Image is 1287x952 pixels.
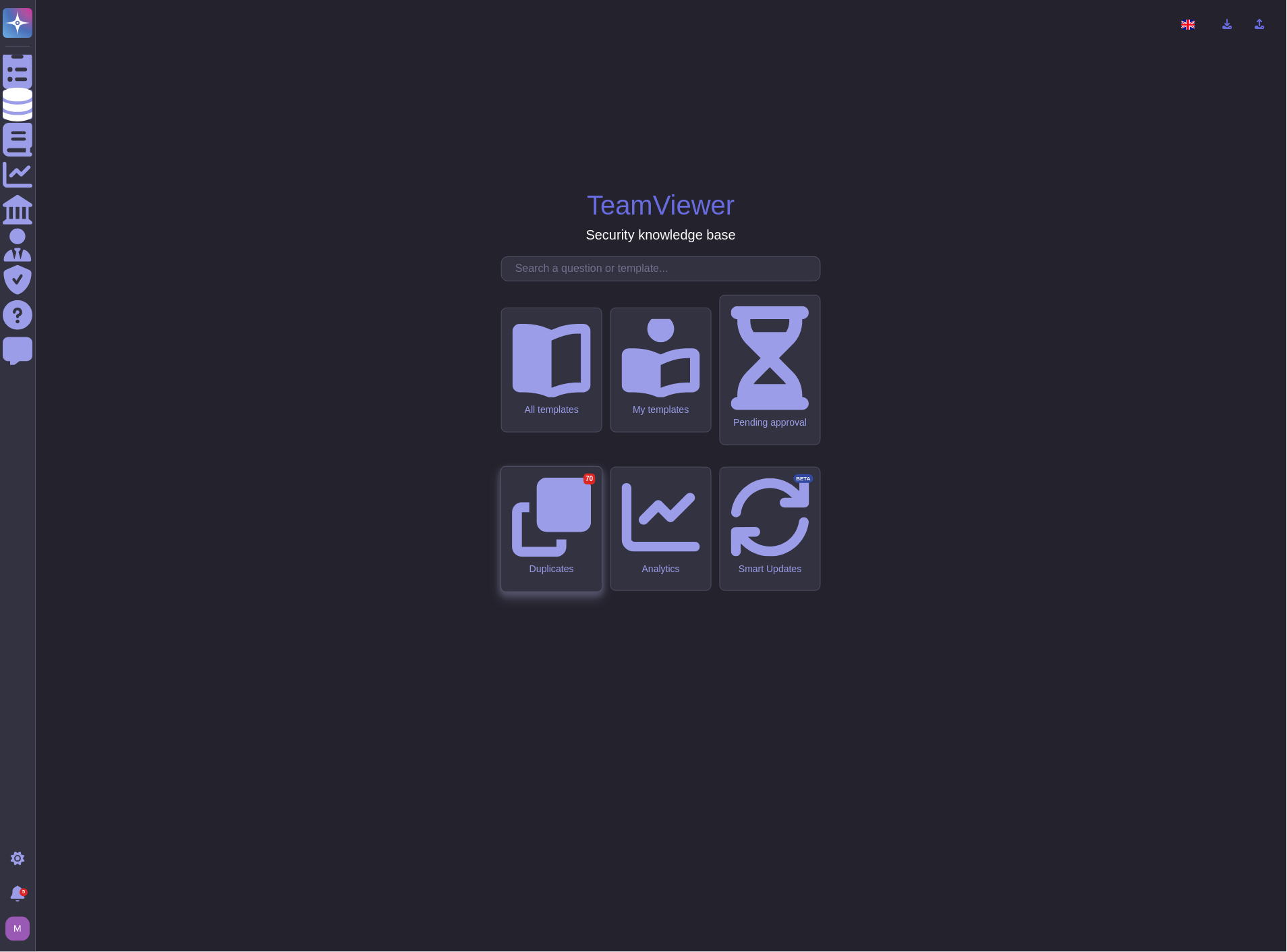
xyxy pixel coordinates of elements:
[731,563,809,575] div: Smart Updates
[20,889,28,897] div: 5
[794,474,813,484] div: BETA
[1182,20,1195,30] img: en
[731,417,809,428] div: Pending approval
[509,257,820,281] input: Search a question or template...
[513,404,591,416] div: All templates
[622,404,700,416] div: My templates
[5,917,30,941] img: user
[587,189,735,221] h1: TeamViewer
[512,563,591,575] div: Duplicates
[583,474,595,484] div: 70
[3,914,39,944] button: user
[586,227,736,243] h3: Security knowledge base
[622,563,700,575] div: Analytics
